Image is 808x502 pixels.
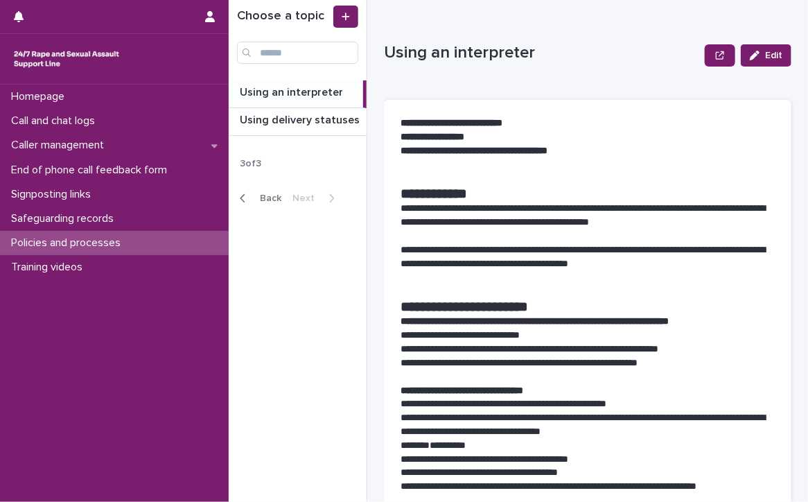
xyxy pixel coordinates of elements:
p: Training videos [6,261,94,274]
p: Using an interpreter [384,43,699,63]
span: Back [252,193,281,203]
p: Call and chat logs [6,114,106,128]
p: Using an interpreter [240,83,346,99]
input: Search [237,42,358,64]
button: Next [287,192,346,205]
p: Using delivery statuses [240,111,362,127]
h1: Choose a topic [237,9,331,24]
button: Edit [741,44,791,67]
p: Safeguarding records [6,212,125,225]
p: 3 of 3 [229,147,272,181]
img: rhQMoQhaT3yELyF149Cw [11,45,122,73]
p: Policies and processes [6,236,132,250]
button: Back [229,192,287,205]
span: Next [292,193,323,203]
p: Signposting links [6,188,102,201]
a: Using delivery statusesUsing delivery statuses [229,108,367,136]
p: Caller management [6,139,115,152]
span: Edit [765,51,782,60]
p: End of phone call feedback form [6,164,178,177]
p: Homepage [6,90,76,103]
a: Using an interpreterUsing an interpreter [229,80,367,108]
